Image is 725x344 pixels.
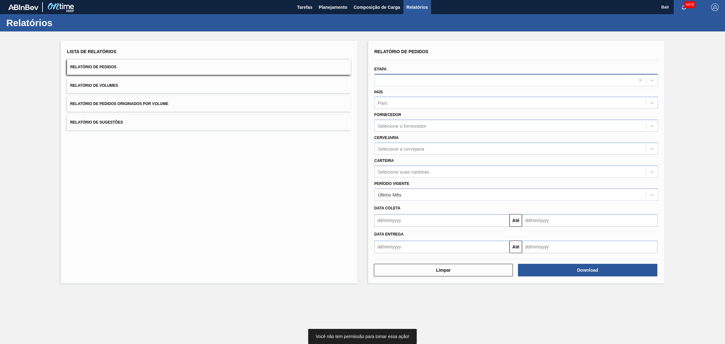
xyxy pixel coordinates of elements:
span: Relatórios [407,3,428,11]
span: Data entrega [374,232,404,236]
span: 4476 [684,1,695,8]
label: Cervejaria [374,136,399,140]
button: Até [509,214,522,227]
div: Selecione a cervejaria [378,146,424,151]
span: Tarefas [297,3,312,11]
span: Planejamento [319,3,347,11]
button: Limpar [374,264,513,276]
span: Relatório de Sugestões [70,120,123,125]
span: Relatório de Pedidos Originados por Volume [70,102,168,106]
span: Lista de Relatórios [67,49,116,54]
span: Composição de Carga [354,3,400,11]
label: Carteira [374,158,394,163]
span: Data coleta [374,206,401,210]
input: dd/mm/yyyy [374,241,510,253]
button: Notificações [674,3,694,12]
span: Você não tem permissão para tomar essa ação! [316,334,409,339]
button: Download [518,264,657,276]
label: Período Vigente [374,181,409,186]
button: Relatório de Pedidos [67,59,351,75]
div: Último Mês [378,192,402,197]
div: País [378,100,387,106]
button: Relatório de Pedidos Originados por Volume [67,96,351,112]
button: Relatório de Sugestões [67,115,351,130]
input: dd/mm/yyyy [374,214,510,227]
label: Etapa [374,67,387,71]
div: Selecione o fornecedor [378,123,426,129]
span: Relatório de Volumes [70,83,118,88]
label: País [374,90,383,94]
label: Fornecedor [374,113,401,117]
span: Relatório de Pedidos [70,65,116,69]
input: dd/mm/yyyy [522,214,657,227]
img: Logout [711,3,719,11]
button: Até [509,241,522,253]
img: TNhmsLtSVTkK8tSr43FrP2fwEKptu5GPRR3wAAAABJRU5ErkJggg== [8,4,38,10]
button: Relatório de Volumes [67,78,351,93]
h1: Relatórios [6,19,118,26]
span: Relatório de Pedidos [374,49,429,54]
div: Selecione suas carteiras [378,169,429,174]
input: dd/mm/yyyy [522,241,657,253]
